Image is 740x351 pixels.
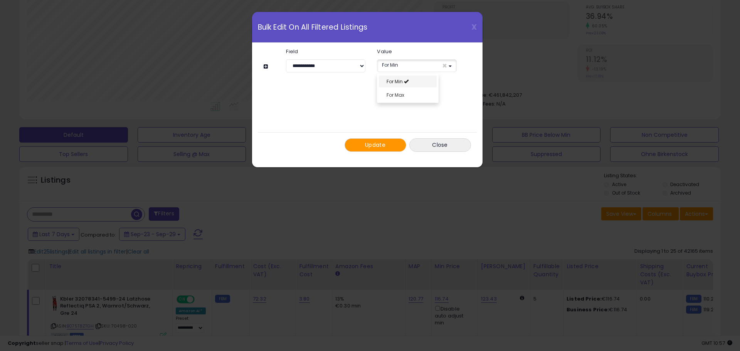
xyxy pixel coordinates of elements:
label: Value [371,49,462,54]
span: For Max [387,92,404,98]
label: Field [280,49,371,54]
span: X [471,22,477,32]
span: For Min [382,62,398,68]
span: For Min [387,78,403,85]
span: Update [365,141,385,149]
button: Close [409,138,471,152]
span: Bulk Edit On All Filtered Listings [258,24,368,31]
span: × [442,62,447,70]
